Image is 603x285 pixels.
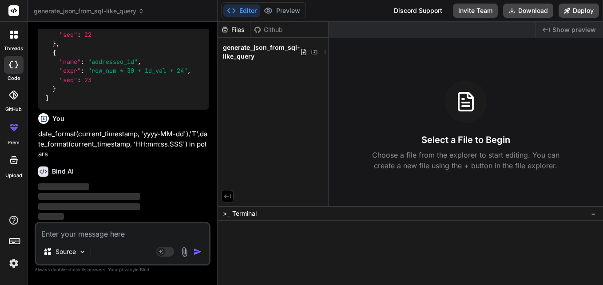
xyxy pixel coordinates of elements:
[503,4,553,18] button: Download
[52,85,56,93] span: }
[35,265,210,274] p: Always double-check its answers. Your in Bind
[138,58,141,66] span: ,
[38,129,209,159] p: date_format(current_timestamp, 'yyyy-MM-dd'),'T',date_format(current_timestamp, 'HH:mm:ss.SSS') i...
[38,203,140,210] span: ‌
[52,49,56,57] span: {
[79,248,86,256] img: Pick Models
[77,76,81,84] span: :
[60,31,77,39] span: "seq"
[56,40,60,48] span: ,
[223,43,300,61] span: generate_json_from_sql-like_query
[5,106,22,113] label: GitHub
[552,25,596,34] span: Show preview
[8,139,20,146] label: prem
[223,209,230,218] span: >_
[179,247,190,257] img: attachment
[38,213,64,220] span: ‌
[52,167,74,176] h6: Bind AI
[559,4,599,18] button: Deploy
[56,247,76,256] p: Source
[81,22,84,30] span: :
[232,209,257,218] span: Terminal
[193,247,202,256] img: icon
[52,40,56,48] span: }
[88,58,138,66] span: "addresseo_id"
[421,134,510,146] h3: Select a File to Begin
[45,94,49,102] span: ]
[187,22,191,30] span: ,
[52,114,64,123] h6: You
[260,4,304,17] button: Preview
[187,67,191,75] span: ,
[60,76,77,84] span: "seq"
[81,58,84,66] span: :
[6,256,21,271] img: settings
[589,206,598,221] button: −
[223,4,260,17] button: Editor
[77,31,81,39] span: :
[81,67,84,75] span: :
[38,183,89,190] span: ‌
[38,193,140,200] span: ‌
[88,67,187,75] span: "row_num * 30 + id_val + 24"
[591,209,596,218] span: −
[453,4,498,18] button: Invite Team
[34,7,144,16] span: generate_json_from_sql-like_query
[60,58,81,66] span: "name"
[84,76,91,84] span: 23
[88,22,187,30] span: "row_num * 30 + id_val + 23"
[119,267,135,272] span: privacy
[60,22,81,30] span: "expr"
[218,25,250,34] div: Files
[60,67,81,75] span: "expr"
[8,75,20,82] label: code
[366,150,565,171] p: Choose a file from the explorer to start editing. You can create a new file using the + button in...
[84,31,91,39] span: 22
[4,45,23,52] label: threads
[389,4,448,18] div: Discord Support
[250,25,287,34] div: Github
[5,172,22,179] label: Upload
